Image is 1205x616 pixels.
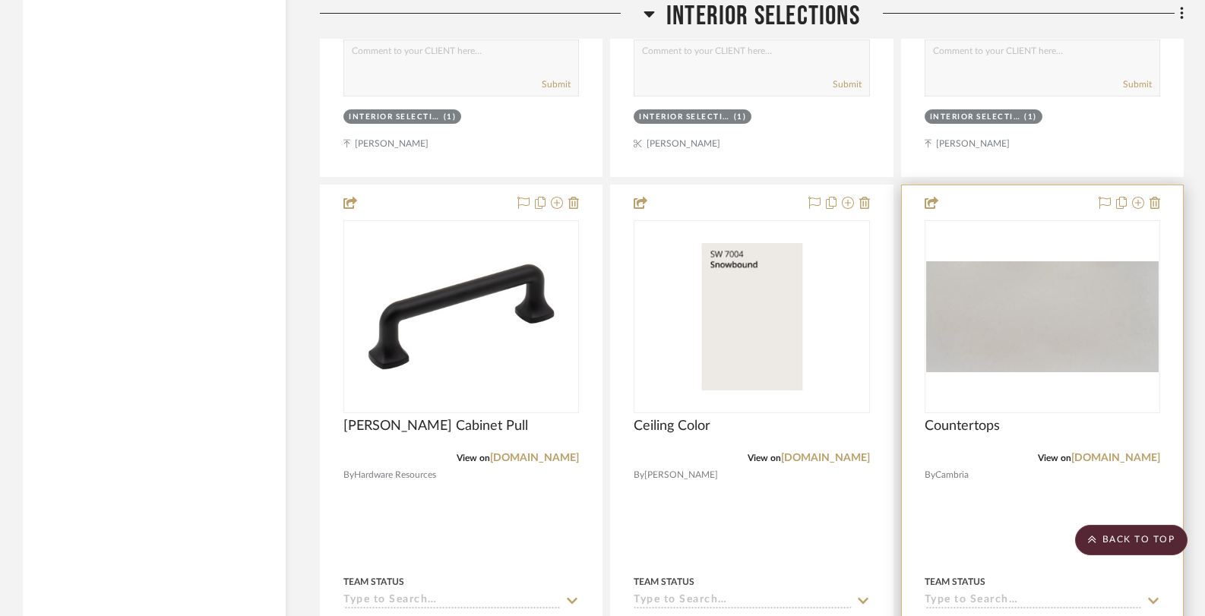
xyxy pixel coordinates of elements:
button: Submit [1123,77,1152,91]
span: By [634,468,644,482]
a: [DOMAIN_NAME] [490,453,579,463]
span: By [343,468,354,482]
div: (1) [1024,112,1037,123]
span: Hardware Resources [354,468,436,482]
a: [DOMAIN_NAME] [1071,453,1160,463]
span: Cambria [935,468,969,482]
input: Type to Search… [343,594,561,608]
div: Team Status [343,575,404,589]
button: Submit [833,77,862,91]
img: Countertops [926,261,1159,371]
div: Interior Selections [930,112,1021,123]
img: Griffin Cabinet Pull [366,222,556,412]
img: Ceiling Color [635,243,868,390]
input: Type to Search… [634,594,851,608]
div: Interior Selections [639,112,730,123]
span: View on [748,453,781,463]
span: Countertops [925,418,1000,434]
div: Interior Selections [349,112,440,123]
div: Team Status [925,575,985,589]
a: [DOMAIN_NAME] [781,453,870,463]
div: 0 [925,221,1159,412]
input: Type to Search… [925,594,1142,608]
span: [PERSON_NAME] Cabinet Pull [343,418,528,434]
span: View on [457,453,490,463]
span: Ceiling Color [634,418,710,434]
scroll-to-top-button: BACK TO TOP [1075,525,1188,555]
div: Team Status [634,575,694,589]
span: [PERSON_NAME] [644,468,718,482]
div: (1) [444,112,457,123]
button: Submit [542,77,571,91]
div: 0 [634,221,868,412]
span: View on [1038,453,1071,463]
div: (1) [734,112,747,123]
div: 0 [344,221,578,412]
span: By [925,468,935,482]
